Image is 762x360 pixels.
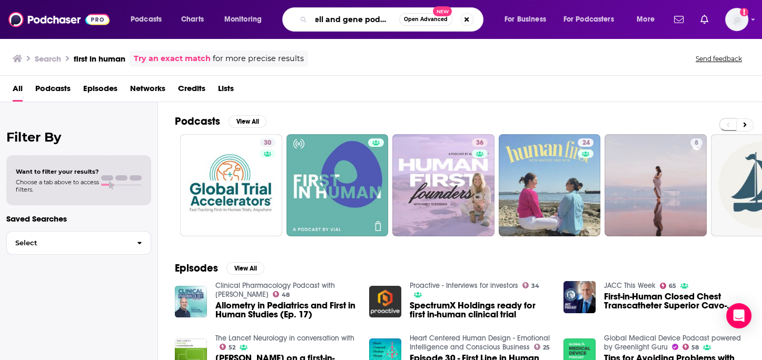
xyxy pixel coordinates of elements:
h3: Search [35,54,61,64]
a: Charts [174,11,210,28]
span: Logged in as rachellerussopr [725,8,748,31]
a: 8 [690,138,702,147]
span: 58 [691,345,699,350]
span: For Business [504,12,546,27]
span: Charts [181,12,204,27]
a: 30 [260,138,275,147]
h3: first in human [74,54,125,64]
a: Heart Centered Human Design - Emotional Intelligence and Conscious Business [410,334,550,352]
img: First-in-Human Closed Chest Transcatheter Superior Cavo-Pulmonary Anastomosis [563,281,596,313]
h2: Podcasts [175,115,220,128]
a: First-in-Human Closed Chest Transcatheter Superior Cavo-Pulmonary Anastomosis [604,292,745,310]
span: 48 [282,293,290,297]
button: open menu [557,11,629,28]
a: Try an exact match [134,53,211,65]
img: Podchaser - Follow, Share and Rate Podcasts [8,9,110,29]
span: More [637,12,655,27]
span: Choose a tab above to access filters. [16,178,99,193]
a: Show notifications dropdown [670,11,688,28]
h2: Filter By [6,129,151,145]
span: 34 [531,284,539,288]
span: 36 [476,138,483,148]
a: 8 [605,134,707,236]
span: for more precise results [213,53,304,65]
a: 48 [273,291,290,297]
button: Select [6,231,151,255]
a: JACC This Week [604,281,656,290]
a: Clinical Pharmacology Podcast with Nathan Teuscher [215,281,335,299]
span: 24 [582,138,589,148]
span: 30 [264,138,271,148]
a: 24 [578,138,593,147]
a: Podcasts [35,80,71,102]
svg: Add a profile image [740,8,748,16]
a: 24 [499,134,601,236]
img: SpectrumX Holdings ready for first in-human clinical trial [369,286,401,318]
span: 52 [229,345,235,350]
p: Saved Searches [6,214,151,224]
button: open menu [217,11,275,28]
button: Open AdvancedNew [399,13,452,26]
span: Monitoring [224,12,262,27]
button: Show profile menu [725,8,748,31]
span: Open Advanced [404,17,448,22]
a: 58 [682,344,699,350]
a: Global Medical Device Podcast powered by Greenlight Guru [604,334,741,352]
span: New [433,6,452,16]
a: Proactive - Interviews for investors [410,281,518,290]
h2: Episodes [175,262,218,275]
a: SpectrumX Holdings ready for first in-human clinical trial [410,301,551,319]
a: PodcastsView All [175,115,266,128]
button: Send feedback [692,54,745,63]
button: open menu [497,11,559,28]
a: EpisodesView All [175,262,264,275]
img: User Profile [725,8,748,31]
div: Search podcasts, credits, & more... [292,7,493,32]
a: 52 [220,344,236,350]
a: Show notifications dropdown [696,11,712,28]
a: 30 [180,134,282,236]
input: Search podcasts, credits, & more... [311,11,399,28]
a: Allometry in Pediatrics and First in Human Studies (Ep. 17) [215,301,357,319]
span: Podcasts [131,12,162,27]
button: open menu [629,11,668,28]
a: Lists [218,80,234,102]
a: 65 [660,283,677,289]
a: All [13,80,23,102]
span: Want to filter your results? [16,168,99,175]
a: 36 [392,134,494,236]
span: 65 [669,284,676,288]
span: For Podcasters [563,12,614,27]
a: 25 [534,344,550,350]
a: Credits [178,80,205,102]
a: Networks [130,80,165,102]
a: 34 [522,282,540,288]
img: Allometry in Pediatrics and First in Human Studies (Ep. 17) [175,286,207,318]
span: 8 [695,138,698,148]
a: The Lancet Neurology in conversation with [215,334,354,343]
span: 25 [543,345,550,350]
button: open menu [123,11,175,28]
a: 36 [472,138,488,147]
button: View All [226,262,264,275]
div: Open Intercom Messenger [726,303,751,328]
span: Select [7,239,128,246]
a: Episodes [83,80,117,102]
button: View All [229,115,266,128]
